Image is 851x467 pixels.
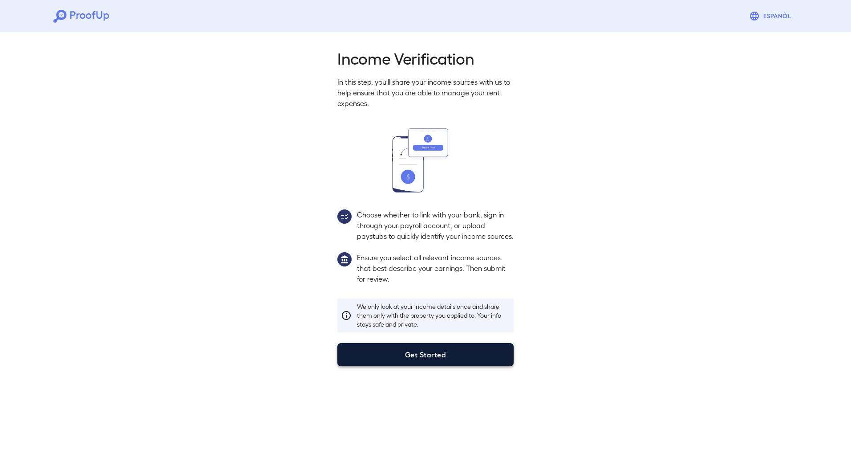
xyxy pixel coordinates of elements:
button: Get Started [337,343,514,366]
p: In this step, you'll share your income sources with us to help ensure that you are able to manage... [337,77,514,109]
img: transfer_money.svg [392,128,459,193]
img: group1.svg [337,252,352,266]
p: Ensure you select all relevant income sources that best describe your earnings. Then submit for r... [357,252,514,284]
p: Choose whether to link with your bank, sign in through your payroll account, or upload paystubs t... [357,209,514,242]
img: group2.svg [337,209,352,224]
h2: Income Verification [337,48,514,68]
p: We only look at your income details once and share them only with the property you applied to. Yo... [357,302,510,329]
button: Espanõl [746,7,798,25]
